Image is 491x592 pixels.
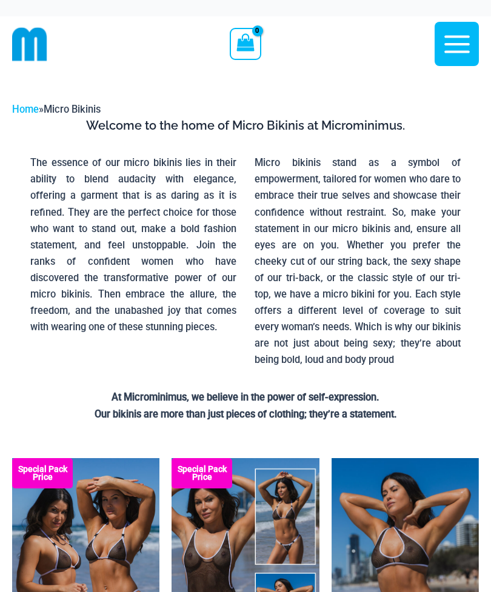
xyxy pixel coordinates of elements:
span: Micro Bikinis [44,104,101,115]
h3: Welcome to the home of Micro Bikinis at Microminimus. [21,118,470,133]
p: Micro bikinis stand as a symbol of empowerment, tailored for women who dare to embrace their true... [255,155,461,368]
strong: Our bikinis are more than just pieces of clothing; they’re a statement. [95,408,397,420]
b: Special Pack Price [12,465,73,481]
p: The essence of our micro bikinis lies in their ability to blend audacity with elegance, offering ... [30,155,236,335]
img: cropped mm emblem [12,27,47,62]
strong: At Microminimus, we believe in the power of self-expression. [112,391,379,403]
span: » [12,104,101,115]
a: Home [12,104,39,115]
b: Special Pack Price [172,465,232,481]
a: View Shopping Cart, empty [230,28,261,59]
